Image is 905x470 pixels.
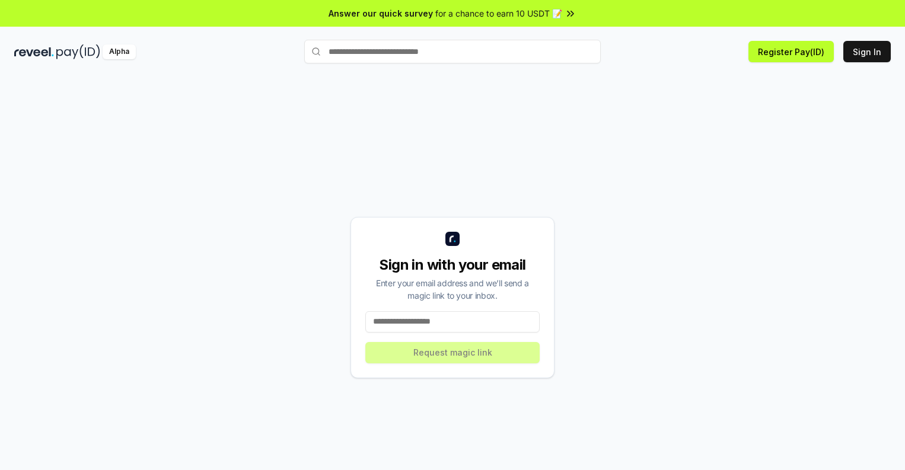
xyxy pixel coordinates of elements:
button: Sign In [843,41,891,62]
button: Register Pay(ID) [748,41,834,62]
div: Enter your email address and we’ll send a magic link to your inbox. [365,277,540,302]
div: Sign in with your email [365,255,540,274]
span: for a chance to earn 10 USDT 📝 [435,7,562,20]
img: pay_id [56,44,100,59]
img: logo_small [445,232,460,246]
div: Alpha [103,44,136,59]
span: Answer our quick survey [329,7,433,20]
img: reveel_dark [14,44,54,59]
